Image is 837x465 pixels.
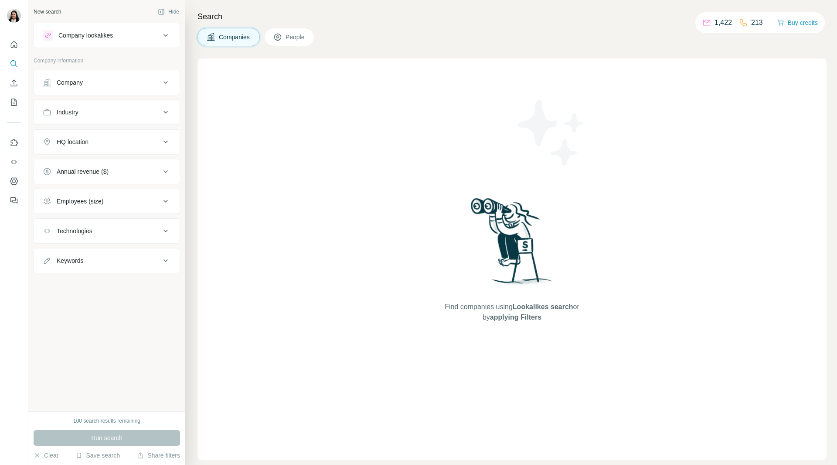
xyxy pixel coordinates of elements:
h4: Search [197,10,827,23]
div: Company lookalikes [58,31,113,40]
button: Use Surfe on LinkedIn [7,135,21,151]
span: Lookalikes search [513,303,573,310]
button: Annual revenue ($) [34,161,180,182]
div: Industry [57,108,78,117]
div: Keywords [57,256,83,265]
span: Find companies using or by [442,302,582,323]
button: Clear [34,451,58,460]
button: Company [34,72,180,93]
div: Annual revenue ($) [57,167,109,176]
button: Save search [75,451,120,460]
p: 213 [751,17,763,28]
img: Surfe Illustration - Woman searching with binoculars [467,196,558,293]
div: New search [34,8,61,16]
img: Avatar [7,9,21,23]
button: Industry [34,102,180,123]
div: HQ location [57,138,88,146]
button: HQ location [34,131,180,152]
button: Enrich CSV [7,75,21,91]
img: Surfe Illustration - Stars [512,93,591,172]
div: Technologies [57,227,92,235]
p: Company information [34,57,180,65]
button: Company lookalikes [34,25,180,46]
button: Keywords [34,250,180,271]
button: Quick start [7,37,21,52]
button: Search [7,56,21,72]
button: Dashboard [7,173,21,189]
button: Hide [152,5,185,18]
button: Feedback [7,193,21,208]
div: 100 search results remaining [73,417,140,425]
button: Employees (size) [34,191,180,212]
button: Use Surfe API [7,154,21,170]
button: Technologies [34,220,180,241]
button: Share filters [137,451,180,460]
span: applying Filters [490,313,541,321]
div: Employees (size) [57,197,103,206]
button: My lists [7,94,21,110]
div: Company [57,78,83,87]
span: Companies [219,33,251,41]
button: Buy credits [777,17,818,29]
p: 1,422 [715,17,732,28]
span: People [286,33,306,41]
